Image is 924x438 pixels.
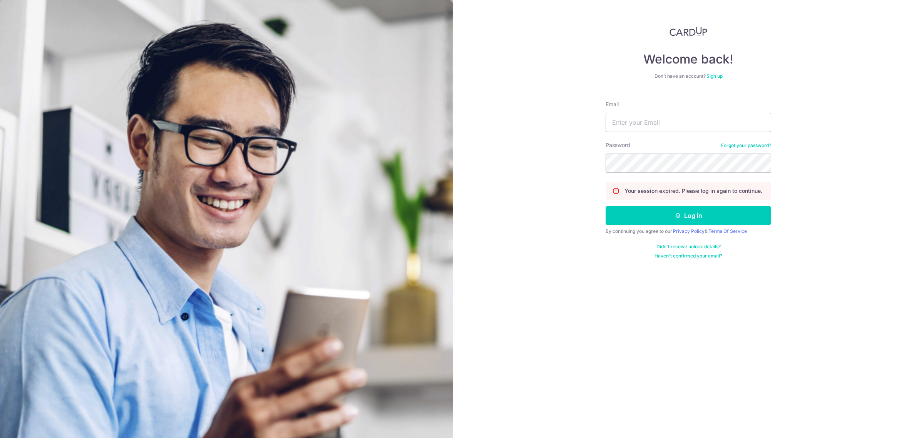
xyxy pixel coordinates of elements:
a: Terms Of Service [708,228,747,234]
p: Your session expired. Please log in again to continue. [624,187,762,195]
label: Password [606,141,630,149]
input: Enter your Email [606,113,771,132]
a: Haven't confirmed your email? [654,253,722,259]
h4: Welcome back! [606,52,771,67]
div: Don’t have an account? [606,73,771,79]
div: By continuing you agree to our & [606,228,771,234]
label: Email [606,100,619,108]
button: Log in [606,206,771,225]
a: Didn't receive unlock details? [656,244,721,250]
a: Privacy Policy [673,228,705,234]
a: Sign up [706,73,723,79]
img: CardUp Logo [670,27,707,36]
a: Forgot your password? [721,142,771,149]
